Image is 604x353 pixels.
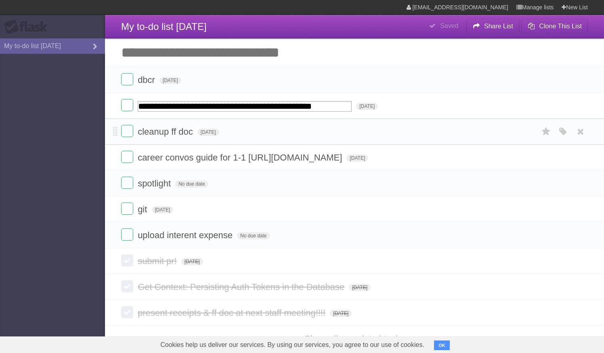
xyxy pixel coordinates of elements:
label: Done [121,151,133,163]
b: Clone This List [539,23,582,30]
span: dbcr [138,75,157,85]
span: No due date [237,232,270,239]
span: cleanup ff doc [138,127,195,137]
label: Done [121,280,133,292]
label: Done [121,177,133,189]
span: No due date [175,180,208,188]
span: My to-do list [DATE] [121,21,207,32]
b: Share List [484,23,513,30]
span: spotlight [138,178,173,188]
span: [DATE] [349,284,371,291]
span: [DATE] [159,77,181,84]
span: [DATE] [346,154,368,162]
span: [DATE] [181,258,203,265]
b: Saved [440,22,458,29]
span: upload interent expense [138,230,235,240]
span: [DATE] [356,103,378,110]
span: git [138,204,149,214]
label: Done [121,228,133,241]
span: [DATE] [197,129,219,136]
span: Get Context: Persisting Auth Tokens in the Database [138,282,346,292]
span: Cookies help us deliver our services. By using our services, you agree to our use of cookies. [152,337,432,353]
label: Done [121,125,133,137]
button: OK [434,340,450,350]
label: Done [121,203,133,215]
div: Flask [4,20,52,34]
label: Done [121,73,133,85]
label: Done [121,306,133,318]
a: Show all completed tasks [304,334,405,344]
span: present receipts & ff doc at next staff meeting!!!! [138,308,327,318]
span: career convos guide for 1-1 [URL][DOMAIN_NAME] [138,152,344,163]
span: submit pr! [138,256,179,266]
label: Done [121,254,133,266]
span: [DATE] [330,310,352,317]
button: Share List [466,19,520,34]
button: Clone This List [521,19,588,34]
label: Done [121,99,133,111]
span: [DATE] [152,206,174,213]
label: Star task [539,125,554,138]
